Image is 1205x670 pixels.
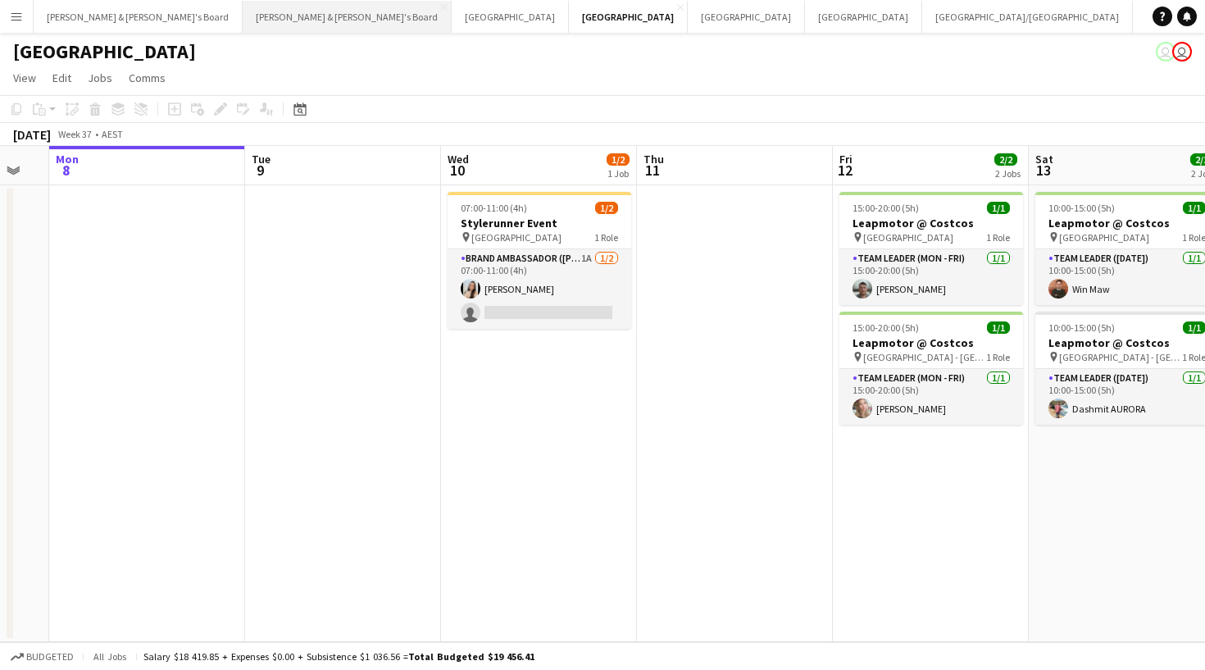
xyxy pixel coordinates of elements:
span: 15:00-20:00 (5h) [853,202,919,214]
app-user-avatar: Jenny Tu [1172,42,1192,62]
h3: Leapmotor @ Costcos [839,335,1023,350]
button: [GEOGRAPHIC_DATA] [805,1,922,33]
span: 10:00-15:00 (5h) [1048,321,1115,334]
span: [GEOGRAPHIC_DATA] [863,231,953,244]
span: Budgeted [26,651,74,663]
span: 2/2 [994,153,1017,166]
span: Week 37 [54,128,95,140]
span: 8 [53,161,79,180]
span: 1/1 [987,202,1010,214]
span: Tue [252,152,271,166]
button: [GEOGRAPHIC_DATA] [688,1,805,33]
div: [DATE] [13,126,51,143]
button: [PERSON_NAME] & [PERSON_NAME]'s Board [34,1,243,33]
div: Salary $18 419.85 + Expenses $0.00 + Subsistence $1 036.56 = [143,650,534,663]
button: Budgeted [8,648,76,666]
span: Fri [839,152,853,166]
span: 1/2 [607,153,630,166]
span: 1 Role [594,231,618,244]
span: Mon [56,152,79,166]
button: [GEOGRAPHIC_DATA] [452,1,569,33]
a: Edit [46,67,78,89]
h1: [GEOGRAPHIC_DATA] [13,39,196,64]
span: Thu [643,152,664,166]
span: Wed [448,152,469,166]
span: 1/2 [595,202,618,214]
span: 10:00-15:00 (5h) [1048,202,1115,214]
div: 2 Jobs [995,167,1021,180]
span: Edit [52,71,71,85]
div: 1 Job [607,167,629,180]
button: [PERSON_NAME] & [PERSON_NAME]'s Board [243,1,452,33]
span: All jobs [90,650,130,663]
span: 1 Role [986,231,1010,244]
app-card-role: Team Leader (Mon - Fri)1/115:00-20:00 (5h)[PERSON_NAME] [839,369,1023,425]
span: [GEOGRAPHIC_DATA] - [GEOGRAPHIC_DATA] [863,351,986,363]
app-job-card: 15:00-20:00 (5h)1/1Leapmotor @ Costcos [GEOGRAPHIC_DATA]1 RoleTeam Leader (Mon - Fri)1/115:00-20:... [839,192,1023,305]
a: Jobs [81,67,119,89]
app-user-avatar: Jenny Tu [1156,42,1175,62]
span: 13 [1033,161,1053,180]
span: 1/1 [987,321,1010,334]
span: Total Budgeted $19 456.41 [408,650,534,663]
span: [GEOGRAPHIC_DATA] [471,231,562,244]
span: [GEOGRAPHIC_DATA] [1059,231,1149,244]
button: [GEOGRAPHIC_DATA]/[GEOGRAPHIC_DATA] [922,1,1133,33]
a: Comms [122,67,172,89]
h3: Leapmotor @ Costcos [839,216,1023,230]
span: 10 [445,161,469,180]
app-job-card: 15:00-20:00 (5h)1/1Leapmotor @ Costcos [GEOGRAPHIC_DATA] - [GEOGRAPHIC_DATA]1 RoleTeam Leader (Mo... [839,312,1023,425]
app-card-role: Team Leader (Mon - Fri)1/115:00-20:00 (5h)[PERSON_NAME] [839,249,1023,305]
app-card-role: Brand Ambassador ([PERSON_NAME])1A1/207:00-11:00 (4h)[PERSON_NAME] [448,249,631,329]
a: View [7,67,43,89]
span: [GEOGRAPHIC_DATA] - [GEOGRAPHIC_DATA] [1059,351,1182,363]
span: Jobs [88,71,112,85]
button: [GEOGRAPHIC_DATA] [569,1,688,33]
h3: Stylerunner Event [448,216,631,230]
span: Sat [1035,152,1053,166]
span: Comms [129,71,166,85]
app-job-card: 07:00-11:00 (4h)1/2Stylerunner Event [GEOGRAPHIC_DATA]1 RoleBrand Ambassador ([PERSON_NAME])1A1/2... [448,192,631,329]
span: 12 [837,161,853,180]
span: 11 [641,161,664,180]
span: 15:00-20:00 (5h) [853,321,919,334]
span: 9 [249,161,271,180]
span: View [13,71,36,85]
div: AEST [102,128,123,140]
span: 07:00-11:00 (4h) [461,202,527,214]
span: 1 Role [986,351,1010,363]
